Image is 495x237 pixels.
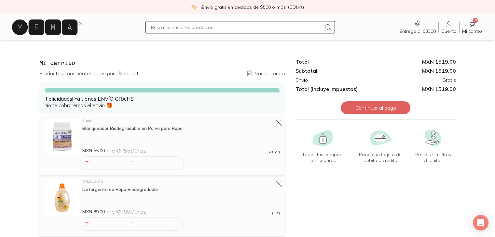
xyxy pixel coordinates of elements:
img: check [191,4,197,10]
div: Blanqueador Biodegradable en Polvo para Ropa [82,125,280,131]
button: Continuar al pago [341,101,410,114]
a: Blanqueador Biodegradable en Polvo para RopaKuxtalBlanqueador Biodegradable en Polvo para RopaMXN... [45,119,280,154]
img: Detergente de Ropa Biodegradable [45,180,80,215]
a: Detergente de Ropa BiodegradableYEMA & CoDetergente de Ropa BiodegradableMXN 89.00MXN 89.00/ pz(2... [45,180,280,215]
a: Entrega a: 03300 [397,20,438,34]
span: Todas tus compras son seguras [298,152,348,163]
div: Open Intercom Messenger [473,215,488,231]
span: Mi carrito [462,28,482,34]
span: MXN 89.00 [82,208,105,215]
span: (2 lt) [272,211,280,215]
p: No te cobraremos el envío 🎁 [45,95,280,108]
input: Busca los mejores productos [151,23,322,31]
span: MXN 55.00 [82,147,105,154]
div: Envío [296,77,376,83]
div: Total [296,58,376,65]
strong: ¡Felicidades! Ya tienes ENVÍO GRATIS [45,95,134,102]
span: Paga con tarjeta de débito o crédito [353,152,408,163]
div: Total (Incluye impuestos) [296,86,376,92]
span: MXN 89.00 / pz [111,208,146,215]
span: (500 gr) [267,150,280,154]
span: MXN 55.00 / pz [111,147,146,154]
span: Entrega a: 03300 [400,28,436,34]
a: 24Mi carrito [460,20,485,34]
div: Kuxtal [82,119,280,123]
div: Subtotal [296,68,376,74]
span: 24 [473,18,478,23]
div: Gratis [376,77,456,83]
img: Blanqueador Biodegradable en Polvo para Ropa [45,119,80,154]
p: Vaciar carrito [255,70,285,77]
div: MXN 1519.00 [376,68,456,74]
div: Detergente de Ropa Biodegradable [82,186,280,192]
span: Cuenta [441,28,457,34]
div: MXN 1519.00 [376,58,456,65]
a: Cuenta [439,20,459,34]
span: Precios sin letras chiquitas [413,152,453,163]
p: ¡Envío gratis en pedidos de $500 o más! (CDMX) [201,4,304,10]
span: MXN 1519.00 [376,86,456,92]
p: Productos conscientes listos para llegar a ti [39,70,140,77]
div: YEMA & Co [82,180,280,184]
h3: Mi carrito [39,58,285,67]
